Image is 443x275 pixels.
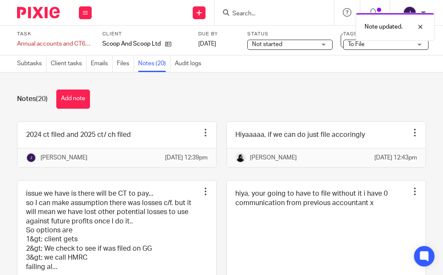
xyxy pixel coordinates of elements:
button: Add note [56,90,90,109]
p: [DATE] 12:43pm [374,153,417,162]
label: Client [102,31,188,38]
span: Not started [252,41,282,47]
label: Due by [198,31,237,38]
span: [DATE] [198,41,216,47]
img: svg%3E [26,153,36,163]
span: To File [348,41,365,47]
p: [DATE] 12:39pm [165,153,208,162]
img: svg%3E [403,6,417,20]
img: PHOTO-2023-03-20-11-06-28%203.jpg [235,153,246,163]
a: Audit logs [175,55,206,72]
a: Client tasks [51,55,87,72]
label: Task [17,31,92,38]
a: Emails [91,55,113,72]
div: Annual accounts and CT600 return [17,40,92,48]
span: (20) [36,96,48,102]
img: Pixie [17,7,60,18]
p: [PERSON_NAME] [250,153,297,162]
a: Subtasks [17,55,46,72]
p: Scoop And Scoop Ltd [102,40,161,48]
p: [PERSON_NAME] [41,153,87,162]
a: Notes (20) [138,55,171,72]
a: Files [117,55,134,72]
p: Note updated. [365,23,402,31]
h1: Notes [17,95,48,104]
